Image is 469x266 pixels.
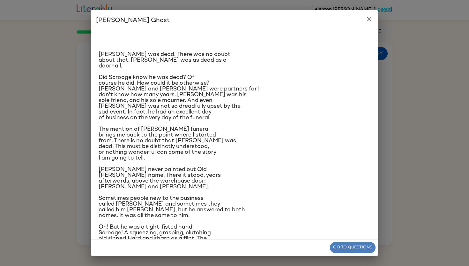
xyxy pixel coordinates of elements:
[330,242,376,253] button: Go to questions
[91,10,378,31] h2: [PERSON_NAME] Ghost
[99,126,236,161] span: The mention of [PERSON_NAME] funeral brings me back to the point where I started from. There is n...
[99,51,230,69] span: [PERSON_NAME] was dead. There was no doubt about that. [PERSON_NAME] was as dead as a doornail.
[363,13,376,26] button: close
[99,167,221,190] span: [PERSON_NAME] never painted out Old [PERSON_NAME] name. There it stood, years afterwards, above t...
[99,74,260,121] span: Did Scrooge know he was dead? Of course he did. How could it be otherwise? [PERSON_NAME] and [PER...
[99,195,245,218] span: Sometimes people new to the business called [PERSON_NAME] and sometimes they called him [PERSON_N...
